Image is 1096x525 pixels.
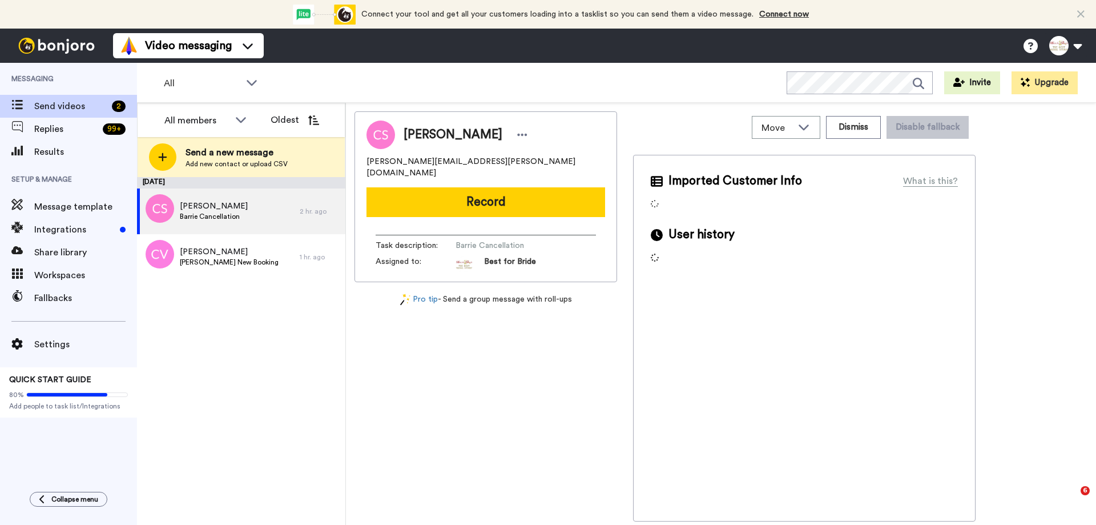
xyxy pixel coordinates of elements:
[300,207,340,216] div: 2 hr. ago
[1012,71,1078,94] button: Upgrade
[34,246,137,259] span: Share library
[366,156,605,179] span: [PERSON_NAME][EMAIL_ADDRESS][PERSON_NAME][DOMAIN_NAME]
[34,122,98,136] span: Replies
[376,240,456,251] span: Task description :
[146,240,174,268] img: cv.png
[34,338,137,351] span: Settings
[34,268,137,282] span: Workspaces
[376,256,456,273] span: Assigned to:
[103,123,126,135] div: 99 +
[361,10,753,18] span: Connect your tool and get all your customers loading into a tasklist so you can send them a video...
[759,10,809,18] a: Connect now
[51,495,98,504] span: Collapse menu
[944,71,1000,94] button: Invite
[180,201,248,212] span: [PERSON_NAME]
[180,258,279,267] span: [PERSON_NAME] New Booking
[30,492,107,507] button: Collapse menu
[180,212,248,221] span: Barrie Cancellation
[186,146,288,159] span: Send a new message
[293,5,356,25] div: animation
[400,294,438,306] a: Pro tip
[112,101,126,112] div: 2
[14,38,99,54] img: bj-logo-header-white.svg
[34,200,137,214] span: Message template
[1081,486,1090,495] span: 6
[34,145,137,159] span: Results
[9,376,91,384] span: QUICK START GUIDE
[120,37,138,55] img: vm-color.svg
[456,256,473,273] img: 91623c71-7e9f-4b80-8d65-0a2994804f61-1625177954.jpg
[9,390,24,399] span: 80%
[146,194,174,223] img: cs.png
[1057,486,1085,514] iframe: Intercom live chat
[164,114,229,127] div: All members
[34,99,107,113] span: Send videos
[164,77,240,90] span: All
[9,402,128,411] span: Add people to task list/Integrations
[186,159,288,169] span: Add new contact or upload CSV
[761,121,792,135] span: Move
[456,240,564,251] span: Barrie Cancellation
[145,38,232,54] span: Video messaging
[34,223,115,237] span: Integrations
[668,173,802,190] span: Imported Customer Info
[668,226,735,243] span: User history
[366,121,395,149] img: Image of Carol Stevenson
[300,253,340,262] div: 1 hr. ago
[180,246,279,258] span: [PERSON_NAME]
[137,177,345,189] div: [DATE]
[404,126,502,143] span: [PERSON_NAME]
[354,294,617,306] div: - Send a group message with roll-ups
[826,116,881,139] button: Dismiss
[262,109,328,131] button: Oldest
[887,116,969,139] button: Disable fallback
[400,294,410,306] img: magic-wand.svg
[484,256,536,273] span: Best for Bride
[34,291,137,305] span: Fallbacks
[903,174,958,188] div: What is this?
[366,187,605,217] button: Record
